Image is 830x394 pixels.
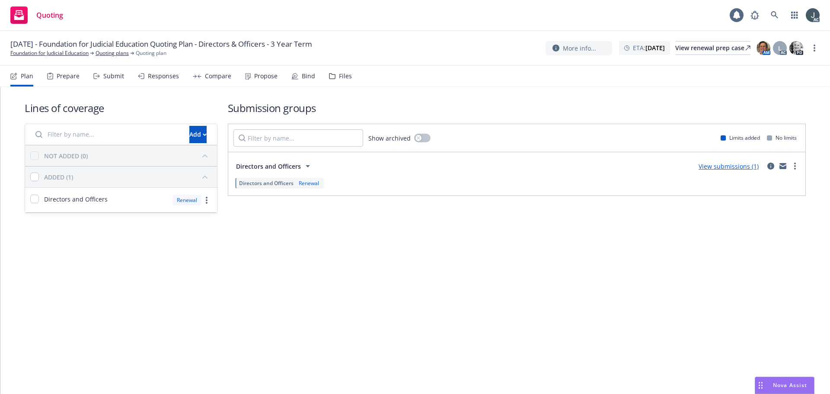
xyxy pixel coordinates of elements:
[44,149,212,163] button: NOT ADDED (0)
[755,377,766,394] div: Drag to move
[755,377,814,394] button: Nova Assist
[254,73,278,80] div: Propose
[233,129,363,147] input: Filter by name...
[766,6,783,24] a: Search
[44,170,212,184] button: ADDED (1)
[297,179,321,187] div: Renewal
[10,49,89,57] a: Foundation for Judicial Education
[746,6,763,24] a: Report a Bug
[57,73,80,80] div: Prepare
[7,3,67,27] a: Quoting
[189,126,207,143] button: Add
[228,101,806,115] h1: Submission groups
[205,73,231,80] div: Compare
[806,8,820,22] img: photo
[233,157,316,175] button: Directors and Officers
[675,42,750,54] div: View renewal prep case
[721,134,760,141] div: Limits added
[21,73,33,80] div: Plan
[563,44,596,53] span: More info...
[633,43,665,52] span: ETA :
[766,161,776,171] a: circleInformation
[789,41,803,55] img: photo
[136,49,166,57] span: Quoting plan
[809,43,820,53] a: more
[103,73,124,80] div: Submit
[239,179,294,187] span: Directors and Officers
[30,126,184,143] input: Filter by name...
[10,39,312,49] span: [DATE] - Foundation for Judicial Education Quoting Plan - Directors & Officers - 3 Year Term
[25,101,217,115] h1: Lines of coverage
[36,12,63,19] span: Quoting
[368,134,411,143] span: Show archived
[778,161,788,171] a: mail
[675,41,750,55] a: View renewal prep case
[96,49,129,57] a: Quoting plans
[236,162,301,171] span: Directors and Officers
[546,41,612,55] button: More info...
[201,195,212,205] a: more
[773,381,807,389] span: Nova Assist
[339,73,352,80] div: Files
[44,173,73,182] div: ADDED (1)
[778,44,782,53] span: L
[148,73,179,80] div: Responses
[302,73,315,80] div: Bind
[790,161,800,171] a: more
[757,41,770,55] img: photo
[699,162,759,170] a: View submissions (1)
[786,6,803,24] a: Switch app
[767,134,797,141] div: No limits
[172,195,201,205] div: Renewal
[44,151,88,160] div: NOT ADDED (0)
[645,44,665,52] strong: [DATE]
[44,195,108,204] span: Directors and Officers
